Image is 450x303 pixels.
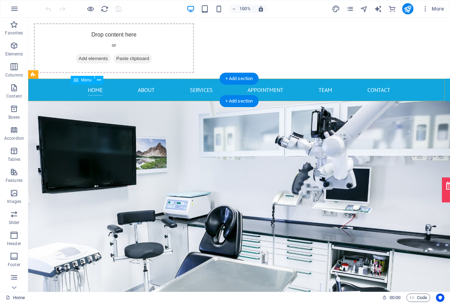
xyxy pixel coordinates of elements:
[422,5,444,12] span: More
[332,5,340,13] button: design
[48,36,83,46] span: Add elements
[86,5,95,13] button: Click here to leave preview mode and continue editing
[258,6,264,12] i: On resize automatically adjust zoom level to fit chosen device.
[346,5,354,13] i: Pages (Ctrl+Alt+S)
[81,78,92,82] span: Menu
[382,294,401,302] h6: Session time
[360,5,368,13] i: Navigator
[8,157,20,162] p: Tables
[100,5,109,13] button: reload
[394,295,396,300] span: :
[6,294,25,302] a: Click to cancel selection. Double-click to open Pages
[5,30,23,36] p: Favorites
[419,3,447,14] button: More
[360,5,368,13] button: navigator
[85,36,124,46] span: Paste clipboard
[220,73,259,85] div: + Add section
[239,5,251,13] h6: 100%
[436,294,444,302] button: Usercentrics
[6,93,22,99] p: Content
[410,294,427,302] span: Code
[404,5,412,13] i: Publish
[5,72,23,78] p: Columns
[406,294,430,302] button: Code
[7,241,21,246] p: Header
[374,5,382,13] i: AI Writer
[8,283,20,289] p: Forms
[7,199,21,204] p: Images
[101,5,109,13] i: Reload page
[5,51,23,57] p: Elements
[388,5,396,13] i: Commerce
[229,5,254,13] button: 100%
[8,114,20,120] p: Boxes
[374,5,382,13] button: text_generator
[390,294,400,302] span: 00 00
[9,220,20,225] p: Slider
[332,5,340,13] i: Design (Ctrl+Alt+Y)
[220,95,259,107] div: + Add section
[402,3,413,14] button: publish
[6,178,22,183] p: Features
[6,6,166,55] div: Drop content here
[4,136,24,141] p: Accordion
[8,262,20,268] p: Footer
[388,5,397,13] button: commerce
[346,5,354,13] button: pages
